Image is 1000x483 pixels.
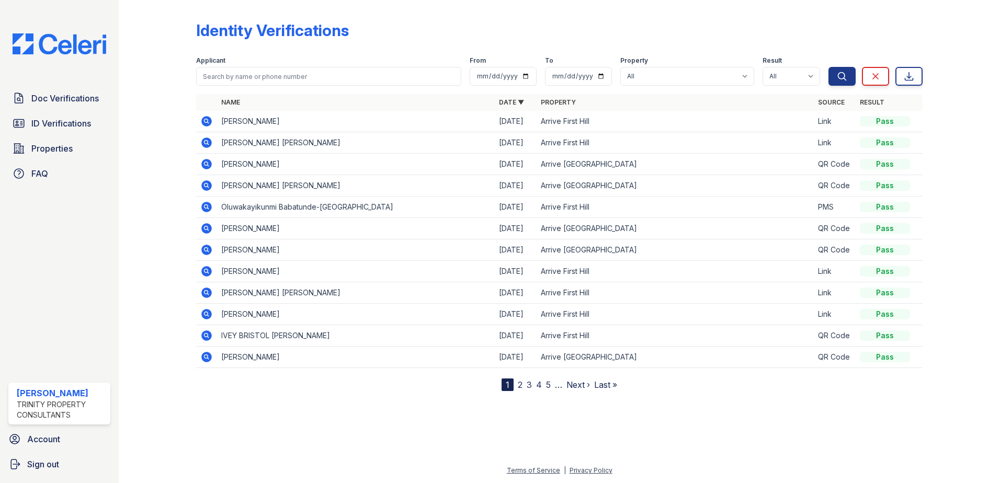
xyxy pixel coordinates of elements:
label: Property [620,56,648,65]
td: [DATE] [495,111,537,132]
label: Result [763,56,782,65]
td: [DATE] [495,282,537,304]
a: 3 [527,379,532,390]
div: Pass [860,266,910,277]
td: Oluwakayikunmi Babatunde-[GEOGRAPHIC_DATA] [217,197,495,218]
td: [PERSON_NAME] [217,111,495,132]
span: Account [27,433,60,445]
a: Properties [8,138,110,159]
div: Pass [860,116,910,126]
td: Link [814,111,856,132]
a: Doc Verifications [8,88,110,109]
td: PMS [814,197,856,218]
td: QR Code [814,325,856,347]
td: Arrive [GEOGRAPHIC_DATA] [537,239,814,261]
div: Pass [860,223,910,234]
a: Last » [594,379,617,390]
td: Link [814,261,856,282]
a: Privacy Policy [570,466,612,474]
label: Applicant [196,56,225,65]
td: QR Code [814,154,856,175]
td: [PERSON_NAME] [PERSON_NAME] [217,175,495,197]
a: Result [860,98,884,106]
td: [DATE] [495,239,537,261]
div: Pass [860,287,910,298]
td: Arrive [GEOGRAPHIC_DATA] [537,175,814,197]
input: Search by name or phone number [196,67,461,86]
td: [PERSON_NAME] [217,261,495,282]
td: QR Code [814,218,856,239]
a: Sign out [4,454,115,475]
td: QR Code [814,347,856,368]
span: Properties [31,142,73,155]
td: Arrive First Hill [537,282,814,304]
label: From [470,56,486,65]
td: Link [814,282,856,304]
td: [DATE] [495,304,537,325]
td: Link [814,304,856,325]
div: Pass [860,245,910,255]
td: [DATE] [495,154,537,175]
td: Arrive [GEOGRAPHIC_DATA] [537,218,814,239]
a: FAQ [8,163,110,184]
div: Pass [860,330,910,341]
td: [PERSON_NAME] [217,218,495,239]
a: Account [4,429,115,450]
td: [DATE] [495,261,537,282]
td: QR Code [814,239,856,261]
div: | [564,466,566,474]
span: … [555,378,562,391]
a: Source [818,98,845,106]
td: Arrive First Hill [537,304,814,325]
a: ID Verifications [8,113,110,134]
td: [PERSON_NAME] [PERSON_NAME] [217,282,495,304]
td: [PERSON_NAME] [217,154,495,175]
div: 1 [502,378,514,391]
div: [PERSON_NAME] [17,387,106,399]
td: Arrive First Hill [537,111,814,132]
td: QR Code [814,175,856,197]
td: Arrive [GEOGRAPHIC_DATA] [537,154,814,175]
td: [DATE] [495,132,537,154]
td: Arrive First Hill [537,197,814,218]
div: Pass [860,202,910,212]
td: Link [814,132,856,154]
td: Arrive First Hill [537,261,814,282]
span: Doc Verifications [31,92,99,105]
a: Next › [566,379,590,390]
td: [PERSON_NAME] [PERSON_NAME] [217,132,495,154]
a: Property [541,98,576,106]
a: 2 [518,379,522,390]
span: ID Verifications [31,117,91,130]
a: Name [221,98,240,106]
td: [PERSON_NAME] [217,304,495,325]
div: Pass [860,137,910,148]
a: 5 [546,379,551,390]
td: Arrive First Hill [537,325,814,347]
span: FAQ [31,167,48,180]
div: Pass [860,159,910,169]
td: IVEY BRISTOL [PERSON_NAME] [217,325,495,347]
td: [DATE] [495,197,537,218]
div: Trinity Property Consultants [17,399,106,420]
div: Pass [860,309,910,319]
td: Arrive [GEOGRAPHIC_DATA] [537,347,814,368]
a: Date ▼ [499,98,524,106]
td: [PERSON_NAME] [217,239,495,261]
div: Pass [860,352,910,362]
img: CE_Logo_Blue-a8612792a0a2168367f1c8372b55b34899dd931a85d93a1a3d3e32e68fde9ad4.png [4,33,115,54]
div: Pass [860,180,910,191]
td: [PERSON_NAME] [217,347,495,368]
td: [DATE] [495,218,537,239]
a: 4 [536,379,542,390]
td: [DATE] [495,175,537,197]
td: [DATE] [495,347,537,368]
span: Sign out [27,458,59,470]
div: Identity Verifications [196,21,349,40]
td: Arrive First Hill [537,132,814,154]
td: [DATE] [495,325,537,347]
label: To [545,56,553,65]
a: Terms of Service [507,466,560,474]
